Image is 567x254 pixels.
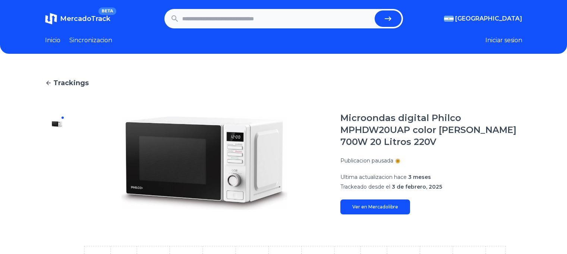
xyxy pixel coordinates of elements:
a: Ver en Mercadolibre [340,199,410,214]
span: 3 de febrero, 2025 [392,183,442,190]
a: Sincronizacion [69,36,112,45]
span: Ultima actualizacion hace [340,174,407,180]
span: Trackings [53,78,89,88]
button: Iniciar sesion [485,36,522,45]
h1: Microondas digital Philco MPHDW20UAP color [PERSON_NAME] 700W 20 Litros 220V [340,112,522,148]
img: Argentina [444,16,454,22]
span: BETA [98,7,116,15]
img: Microondas digital Philco MPHDW20UAP color blanco 700W 20 Litros 220V [84,112,325,214]
a: MercadoTrackBETA [45,13,110,25]
button: [GEOGRAPHIC_DATA] [444,14,522,23]
span: [GEOGRAPHIC_DATA] [455,14,522,23]
span: Trackeado desde el [340,183,390,190]
img: MercadoTrack [45,13,57,25]
p: Publicacion pausada [340,157,393,164]
a: Trackings [45,78,522,88]
span: MercadoTrack [60,15,110,23]
span: 3 meses [408,174,431,180]
a: Inicio [45,36,60,45]
img: Microondas digital Philco MPHDW20UAP color blanco 700W 20 Litros 220V [51,118,63,130]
